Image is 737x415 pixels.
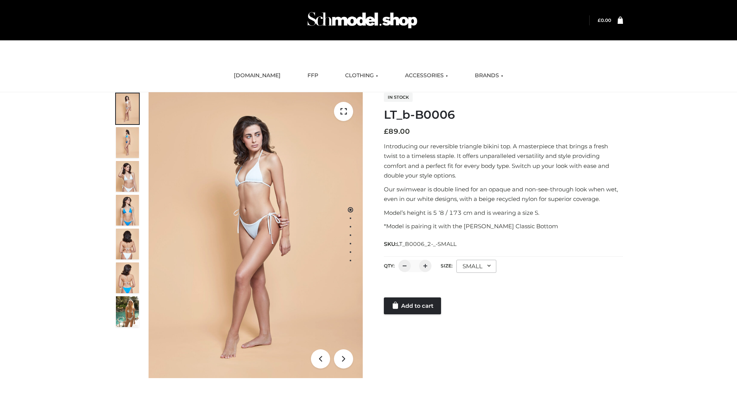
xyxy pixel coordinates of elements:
[384,127,388,136] span: £
[116,161,139,192] img: ArielClassicBikiniTop_CloudNine_AzureSky_OW114ECO_3-scaled.jpg
[116,127,139,158] img: ArielClassicBikiniTop_CloudNine_AzureSky_OW114ECO_2-scaled.jpg
[456,260,496,273] div: SMALL
[384,263,395,269] label: QTY:
[149,92,363,378] img: ArielClassicBikiniTop_CloudNine_AzureSky_OW114ECO_1
[598,17,601,23] span: £
[384,221,623,231] p: *Model is pairing it with the [PERSON_NAME] Classic Bottom
[302,67,324,84] a: FFP
[441,263,453,269] label: Size:
[116,262,139,293] img: ArielClassicBikiniTop_CloudNine_AzureSky_OW114ECO_8-scaled.jpg
[384,141,623,181] p: Introducing our reversible triangle bikini top. A masterpiece that brings a fresh twist to a time...
[469,67,509,84] a: BRANDS
[399,67,454,84] a: ACCESSORIES
[598,17,611,23] a: £0.00
[384,239,457,249] span: SKU:
[384,184,623,204] p: Our swimwear is double lined for an opaque and non-see-through look when wet, even in our white d...
[339,67,384,84] a: CLOTHING
[116,93,139,124] img: ArielClassicBikiniTop_CloudNine_AzureSky_OW114ECO_1-scaled.jpg
[305,5,420,35] img: Schmodel Admin 964
[384,127,410,136] bdi: 89.00
[384,208,623,218] p: Model’s height is 5 ‘8 / 173 cm and is wearing a size S.
[116,296,139,327] img: Arieltop_CloudNine_AzureSky2.jpg
[384,93,413,102] span: In stock
[384,108,623,122] h1: LT_b-B0006
[116,195,139,226] img: ArielClassicBikiniTop_CloudNine_AzureSky_OW114ECO_4-scaled.jpg
[384,297,441,314] a: Add to cart
[397,241,456,247] span: LT_B0006_2-_-SMALL
[598,17,611,23] bdi: 0.00
[116,229,139,259] img: ArielClassicBikiniTop_CloudNine_AzureSky_OW114ECO_7-scaled.jpg
[228,67,286,84] a: [DOMAIN_NAME]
